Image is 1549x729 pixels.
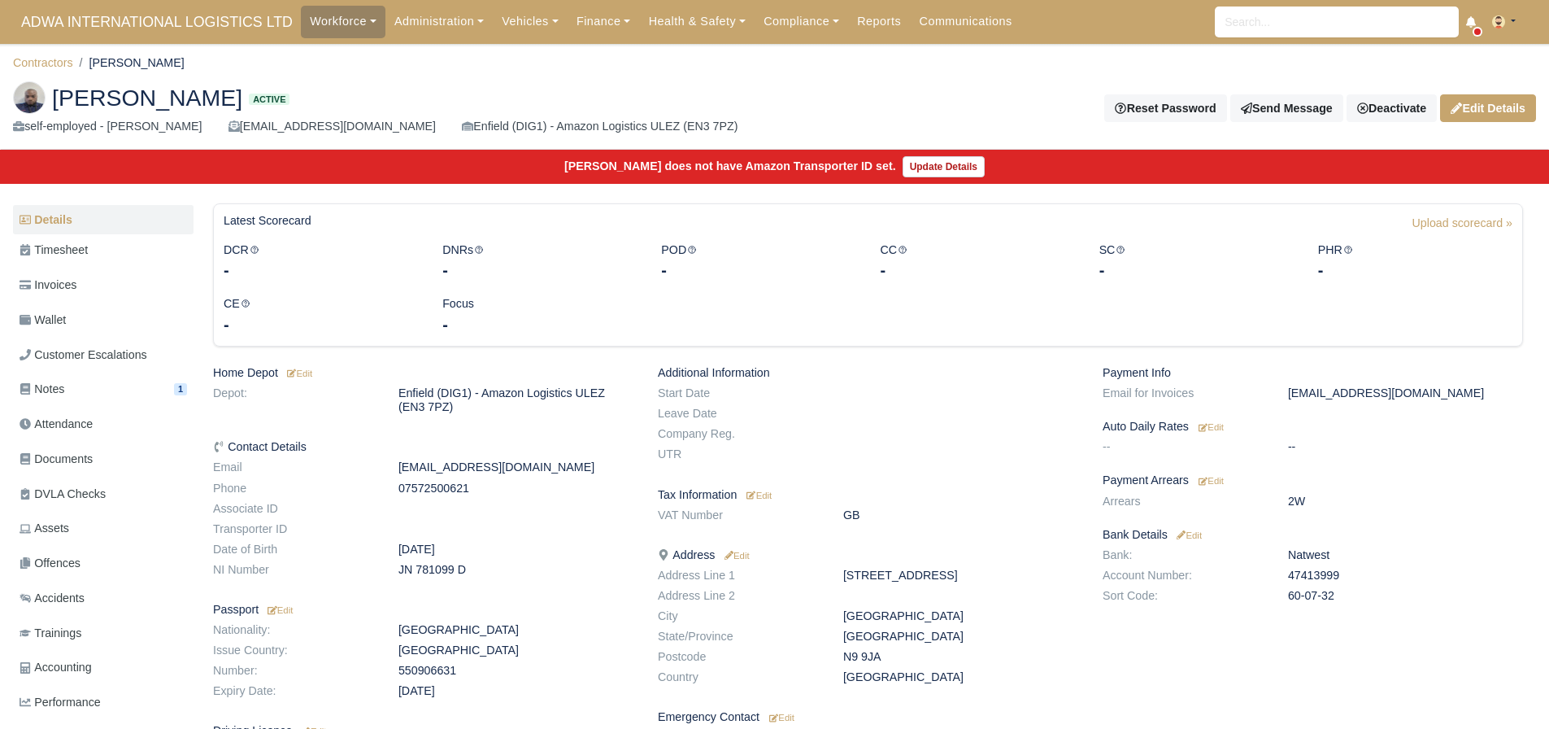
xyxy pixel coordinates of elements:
div: - [661,259,855,282]
a: Compliance [755,6,848,37]
h6: Additional Information [658,366,1078,380]
a: Reports [848,6,910,37]
dd: 60-07-32 [1276,589,1535,603]
dd: [GEOGRAPHIC_DATA] [386,644,646,657]
dd: [STREET_ADDRESS] [831,569,1090,583]
dt: Phone [201,482,386,495]
h6: Bank Details [1103,528,1523,542]
span: Assets [20,519,69,538]
div: CE [211,295,430,336]
dd: -- [1276,440,1535,454]
a: Details [13,205,194,235]
small: Edit [1174,530,1202,540]
div: PHR [1306,241,1525,282]
a: Offences [13,548,194,579]
div: self-employed - [PERSON_NAME] [13,117,202,136]
a: Communications [910,6,1021,37]
a: Send Message [1230,94,1343,122]
dd: JN 781099 D [386,563,646,577]
dt: VAT Number [646,509,831,522]
div: - [1318,259,1512,282]
span: Invoices [20,276,76,295]
div: Deactivate [1347,94,1437,122]
dt: Associate ID [201,502,386,516]
dd: N9 9JA [831,650,1090,664]
small: Edit [1199,422,1224,432]
a: Upload scorecard » [1412,214,1512,241]
h6: Payment Arrears [1103,474,1523,487]
a: Vehicles [493,6,568,37]
a: Invoices [13,269,194,301]
a: Accounting [13,652,194,683]
dd: 07572500621 [386,482,646,495]
span: [PERSON_NAME] [52,86,242,109]
a: Customer Escalations [13,339,194,371]
dd: [DATE] [386,684,646,698]
dt: Date of Birth [201,543,386,557]
h6: Latest Scorecard [224,214,311,228]
dt: UTR [646,447,831,461]
a: Accidents [13,583,194,614]
dt: Account Number: [1090,569,1276,583]
span: Attendance [20,415,93,434]
span: Accidents [20,589,85,608]
dd: [GEOGRAPHIC_DATA] [386,623,646,637]
dt: Nationality: [201,623,386,637]
dt: Sort Code: [1090,589,1276,603]
dt: Issue Country: [201,644,386,657]
a: Edit [743,488,772,501]
small: Edit [769,713,794,722]
div: Enfield (DIG1) - Amazon Logistics ULEZ (EN3 7PZ) [462,117,738,136]
dt: NI Number [201,563,386,577]
a: Notes 1 [13,373,194,405]
dt: Country [646,670,831,684]
dt: State/Province [646,630,831,644]
span: Offences [20,554,80,573]
input: Search... [1215,7,1459,37]
dt: Start Date [646,386,831,400]
dt: Company Reg. [646,427,831,441]
a: Attendance [13,408,194,440]
span: Documents [20,450,93,469]
div: Focus [430,295,649,336]
dt: Depot: [201,386,386,414]
dt: Transporter ID [201,522,386,536]
dt: City [646,609,831,623]
h6: Tax Information [658,488,1078,502]
div: - [1099,259,1294,282]
h6: Emergency Contact [658,710,1078,724]
dd: [EMAIL_ADDRESS][DOMAIN_NAME] [1276,386,1535,400]
span: 1 [174,383,187,395]
span: ADWA INTERNATIONAL LOGISTICS LTD [13,6,301,38]
a: Edit [285,366,312,379]
a: Documents [13,443,194,475]
dd: Enfield (DIG1) - Amazon Logistics ULEZ (EN3 7PZ) [386,386,646,414]
h6: Address [658,548,1078,562]
span: Trainings [20,624,81,643]
small: Edit [285,369,312,378]
span: Active [249,94,289,106]
a: Administration [385,6,493,37]
a: DVLA Checks [13,478,194,510]
div: DNRs [430,241,649,282]
a: Workforce [301,6,385,37]
dt: Postcode [646,650,831,664]
dd: [GEOGRAPHIC_DATA] [831,609,1090,623]
dd: [EMAIL_ADDRESS][DOMAIN_NAME] [386,461,646,474]
div: CC [868,241,1086,282]
small: Edit [265,605,293,615]
dt: Email [201,461,386,474]
h6: Payment Info [1103,366,1523,380]
dt: -- [1090,440,1276,454]
div: SC [1087,241,1306,282]
div: Jordan Peart [1,68,1548,150]
span: Accounting [20,658,92,677]
div: POD [649,241,868,282]
div: - [224,259,418,282]
a: Health & Safety [639,6,755,37]
dd: 550906631 [386,664,646,678]
h6: Home Depot [213,366,633,380]
dt: Bank: [1090,548,1276,562]
a: Edit [1195,474,1224,487]
span: Notes [20,380,64,399]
